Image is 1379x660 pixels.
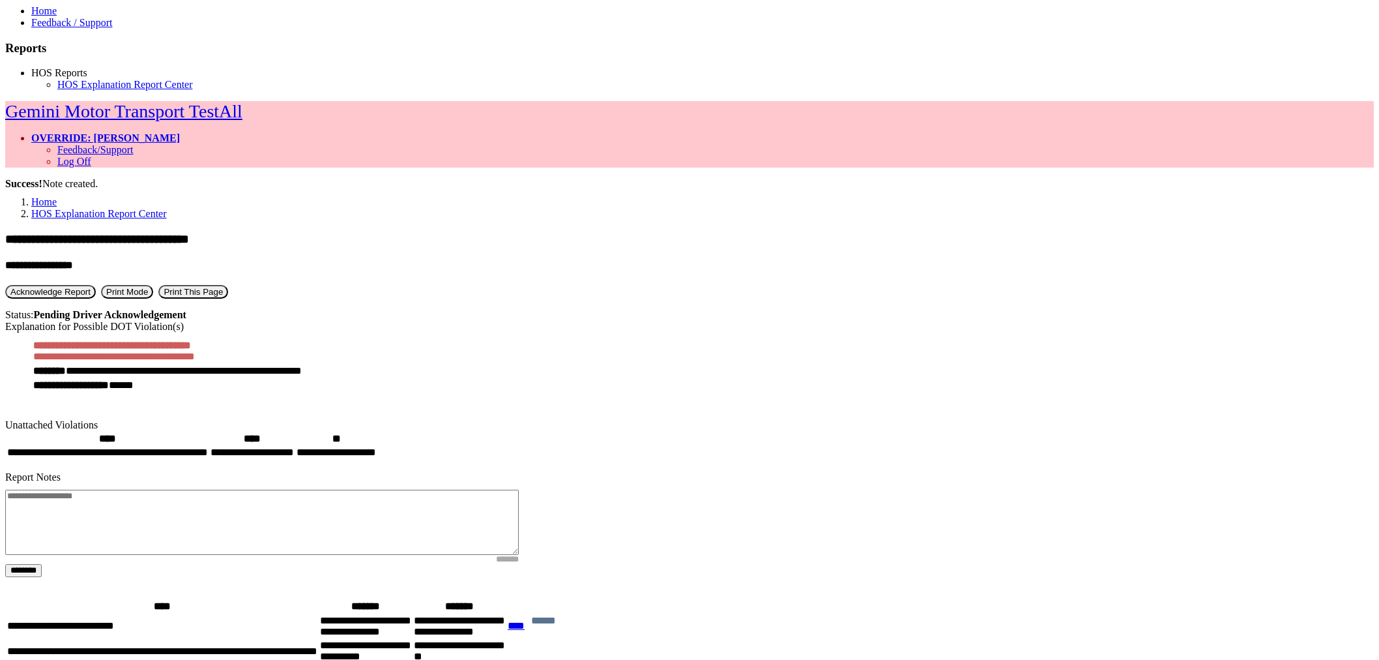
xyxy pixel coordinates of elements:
[5,419,1374,431] div: Unattached Violations
[31,5,57,16] a: Home
[57,79,193,90] a: HOS Explanation Report Center
[34,309,186,320] strong: Pending Driver Acknowledgement
[5,564,42,577] button: Change Filter Options
[158,285,228,299] button: Print This Page
[31,132,180,143] a: OVERRIDE: [PERSON_NAME]
[31,67,87,78] a: HOS Reports
[57,144,133,155] a: Feedback/Support
[31,208,167,219] a: HOS Explanation Report Center
[57,156,91,167] a: Log Off
[5,309,1374,321] div: Status:
[5,101,242,121] a: Gemini Motor Transport TestAll
[5,321,1374,333] div: Explanation for Possible DOT Violation(s)
[5,178,1374,190] div: Note created.
[5,285,96,299] button: Acknowledge Receipt
[31,17,112,28] a: Feedback / Support
[5,472,1374,483] div: Report Notes
[5,178,42,189] b: Success!
[5,41,1374,55] h3: Reports
[31,196,57,207] a: Home
[101,285,153,299] button: Print Mode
